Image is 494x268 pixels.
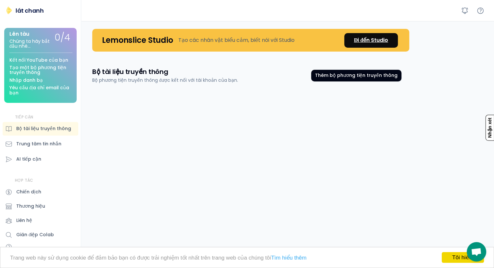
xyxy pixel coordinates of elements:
[92,77,238,83] font: Bộ phương tiện truyền thông được kết nối với tài khoản của bạn.
[16,140,61,147] font: Trung tâm tin nhắn
[344,33,398,48] a: Đi đến Studio
[9,57,68,63] font: Kết nối YouTube của bạn
[442,252,484,263] a: Tôi hiểu!
[55,31,70,44] font: 0/4
[487,117,492,138] font: Nhận xét
[9,38,51,49] font: Chúng ta hãy bắt đầu nhé...
[467,242,486,262] div: Open chat
[15,114,33,120] font: TIẾP CẬN
[452,254,474,261] font: Tôi hiểu!
[9,64,68,76] font: Tạo một bộ phương tiện truyền thông
[16,217,32,224] font: Liên hệ
[102,35,173,45] font: Lemonslice Studio
[5,6,13,14] img: lát chanh
[315,72,398,79] font: Thêm bộ phương tiện truyền thông
[15,177,33,183] font: HỢP TÁC
[16,125,71,132] font: Bộ tài liệu truyền thông
[16,203,45,209] font: Thương hiệu
[311,70,401,81] button: Thêm bộ phương tiện truyền thông
[92,67,168,76] font: Bộ tài liệu truyền thông
[10,255,271,261] font: Trang web này sử dụng cookie để đảm bảo bạn có được trải nghiệm tốt nhất trên trang web của chúng...
[16,156,41,162] font: AI tiếp cận
[354,36,388,44] font: Đi đến Studio
[9,77,43,83] font: Nhập danh bạ
[16,189,41,195] font: Chiến dịch
[9,84,70,96] font: Yêu cầu địa chỉ email của bạn
[9,30,29,38] font: Lên tàu
[16,231,54,238] font: Gián điệp Colab
[271,255,306,261] a: Tìm hiểu thêm
[178,36,295,44] font: Tạo các nhân vật biểu cảm, biết nói với Studio
[16,6,44,15] font: lát chanh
